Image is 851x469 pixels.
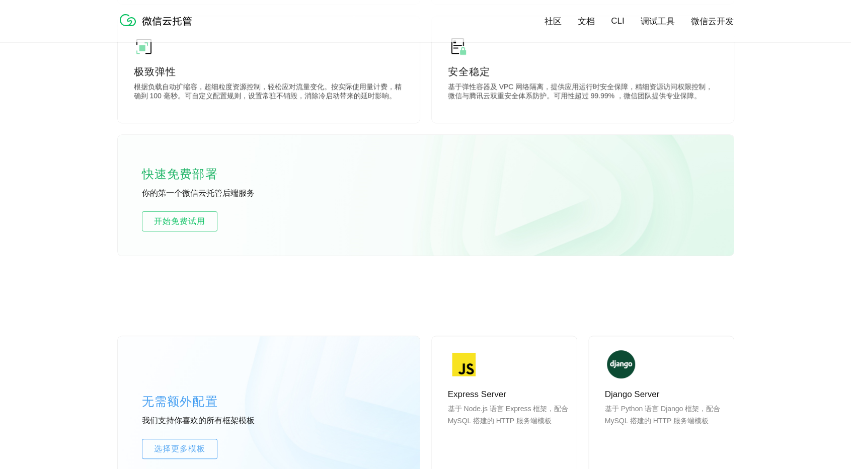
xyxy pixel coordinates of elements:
p: 安全稳定 [448,64,718,79]
a: 文档 [578,16,595,27]
p: Django Server [605,388,726,401]
span: 开始免费试用 [142,215,217,227]
p: Express Server [448,388,569,401]
p: 快速免费部署 [142,164,243,184]
p: 我们支持你喜欢的所有框架模板 [142,416,293,427]
p: 基于弹性容器及 VPC 网络隔离，提供应用运行时安全保障，精细资源访问权限控制，微信与腾讯云双重安全体系防护。可用性超过 99.99% ，微信团队提供专业保障。 [448,83,718,103]
p: 根据负载自动扩缩容，超细粒度资源控制，轻松应对流量变化。按实际使用量计费，精确到 100 毫秒。可自定义配置规则，设置常驻不销毁，消除冷启动带来的延时影响。 [134,83,404,103]
a: 微信云开发 [691,16,734,27]
p: 基于 Python 语言 Django 框架，配合 MySQL 搭建的 HTTP 服务端模板 [605,403,726,451]
p: 你的第一个微信云托管后端服务 [142,188,293,199]
a: 社区 [545,16,562,27]
a: 微信云托管 [118,23,198,32]
p: 基于 Node.js 语言 Express 框架，配合 MySQL 搭建的 HTTP 服务端模板 [448,403,569,451]
a: CLI [611,16,624,26]
p: 极致弹性 [134,64,404,79]
a: 调试工具 [641,16,675,27]
span: 选择更多模板 [142,443,217,455]
img: 微信云托管 [118,10,198,30]
p: 无需额外配置 [142,392,293,412]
